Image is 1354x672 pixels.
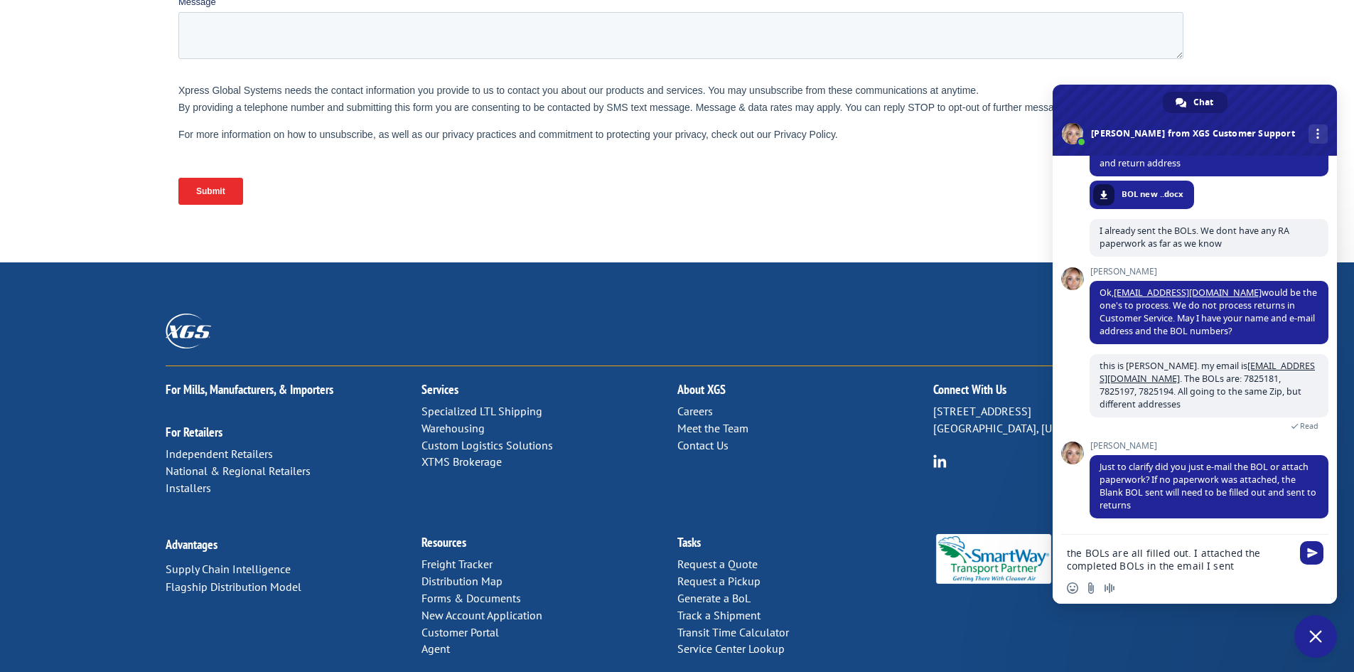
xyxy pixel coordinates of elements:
span: I already sent the BOLs. We dont have any RA paperwork as far as we know [1100,225,1289,250]
span: Insert an emoji [1067,582,1078,594]
a: Flagship Distribution Model [166,580,301,594]
textarea: Compose your message... [1067,547,1291,572]
span: [PERSON_NAME] [1090,267,1328,277]
a: Services [421,381,458,398]
span: this is [PERSON_NAME]. my email is . The BOLs are: 7825181, 7825197, 7825194. All going to the sa... [1100,360,1315,410]
a: For Mills, Manufacturers, & Importers [166,381,333,398]
a: XTMS Brokerage [421,454,502,469]
span: Chat [1193,92,1213,113]
span: Just to clarify did you just e-mail the BOL or attach paperwork? If no paperwork was attached, th... [1100,461,1316,511]
a: Specialized LTL Shipping [421,404,542,418]
a: Agent [421,641,450,656]
a: Supply Chain Intelligence [166,562,291,576]
span: [PERSON_NAME] [1090,441,1328,451]
span: Audio message [1104,582,1115,594]
div: More channels [1309,124,1328,144]
div: Chat [1163,92,1227,113]
a: Generate a BoL [677,591,751,605]
span: Read [1300,421,1318,431]
span: Contact by Phone [522,160,595,171]
a: Resources [421,534,466,550]
a: Freight Tracker [421,557,493,571]
a: Forms & Documents [421,591,521,605]
a: Meet the Team [677,421,748,435]
a: [EMAIL_ADDRESS][DOMAIN_NAME] [1100,360,1315,385]
a: New Account Application [421,608,542,622]
span: Send [1300,541,1323,565]
a: National & Regional Retailers [166,464,311,478]
a: Track a Shipment [677,608,761,622]
span: Ok, would be the one's to process. We do not process returns in Customer Service. May I have your... [1100,287,1317,337]
img: XGS_Logos_ALL_2024_All_White [166,314,211,348]
a: Customer Portal [421,625,499,639]
h2: Connect With Us [933,383,1189,403]
a: Contact Us [677,438,729,452]
a: Installers [166,481,211,495]
a: Independent Retailers [166,447,273,461]
a: About XGS [677,381,726,398]
span: Contact Preference [505,118,585,129]
p: [STREET_ADDRESS] [GEOGRAPHIC_DATA], [US_STATE] 37421 [933,403,1189,437]
span: Contact by Email [522,141,591,151]
h2: Tasks [677,536,933,556]
a: Service Center Lookup [677,641,785,656]
input: Contact by Phone [509,159,518,169]
a: Advantages [166,536,217,553]
input: Contact by Email [509,140,518,149]
span: Last name [505,1,549,12]
a: Request a Quote [677,557,758,571]
span: BOL new ..docx [1122,188,1183,201]
a: Custom Logistics Solutions [421,438,553,452]
a: For Retailers [166,424,222,440]
img: Smartway_Logo [933,534,1055,584]
a: Distribution Map [421,574,503,588]
div: Close chat [1294,615,1337,658]
span: Send a file [1085,582,1097,594]
a: Request a Pickup [677,574,761,588]
a: Transit Time Calculator [677,625,789,639]
a: Warehousing [421,421,485,435]
span: Phone number [505,60,566,70]
img: group-6 [933,454,947,468]
a: [EMAIL_ADDRESS][DOMAIN_NAME] [1114,287,1262,299]
a: Careers [677,404,713,418]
